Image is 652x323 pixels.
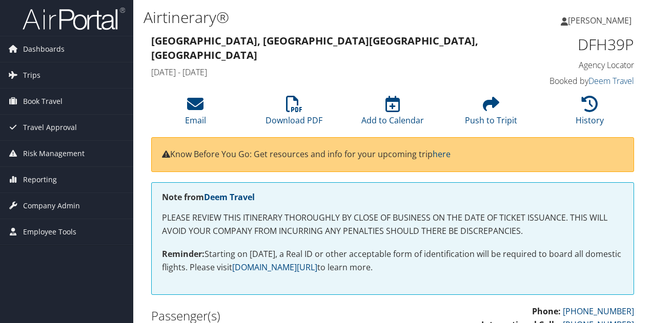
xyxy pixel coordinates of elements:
a: Deem Travel [204,191,255,203]
a: [PHONE_NUMBER] [563,306,634,317]
strong: Note from [162,191,255,203]
h4: [DATE] - [DATE] [151,67,510,78]
h4: Booked by [525,75,634,87]
p: Starting on [DATE], a Real ID or other acceptable form of identification will be required to boar... [162,248,623,274]
a: here [433,148,451,160]
span: Company Admin [23,193,80,219]
a: [DOMAIN_NAME][URL] [232,262,317,273]
strong: Phone: [532,306,561,317]
strong: [GEOGRAPHIC_DATA], [GEOGRAPHIC_DATA] [GEOGRAPHIC_DATA], [GEOGRAPHIC_DATA] [151,34,478,62]
span: Dashboards [23,36,65,62]
h1: DFH39P [525,34,634,55]
p: PLEASE REVIEW THIS ITINERARY THOROUGHLY BY CLOSE OF BUSINESS ON THE DATE OF TICKET ISSUANCE. THIS... [162,211,623,238]
a: Download PDF [266,101,322,126]
h4: Agency Locator [525,59,634,71]
p: Know Before You Go: Get resources and info for your upcoming trip [162,148,623,161]
h1: Airtinerary® [144,7,476,28]
a: History [576,101,604,126]
span: Employee Tools [23,219,76,245]
strong: Reminder: [162,248,205,260]
span: Risk Management [23,141,85,166]
a: Deem Travel [588,75,634,87]
img: airportal-logo.png [23,7,125,31]
span: [PERSON_NAME] [568,15,631,26]
span: Book Travel [23,89,63,114]
span: Reporting [23,167,57,192]
a: [PERSON_NAME] [561,5,642,36]
span: Travel Approval [23,115,77,140]
a: Add to Calendar [361,101,424,126]
span: Trips [23,62,40,88]
a: Push to Tripit [465,101,517,126]
a: Email [185,101,206,126]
